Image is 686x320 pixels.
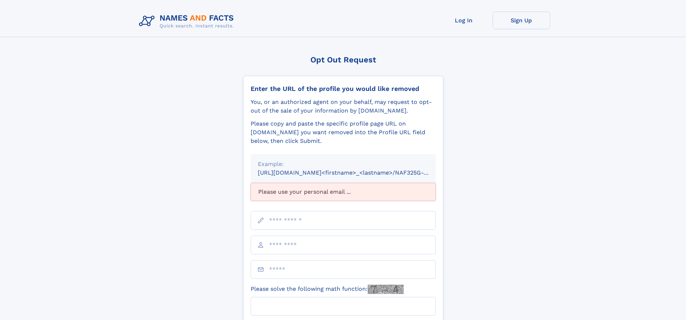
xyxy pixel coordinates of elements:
div: Please use your personal email ... [251,183,436,201]
small: [URL][DOMAIN_NAME]<firstname>_<lastname>/NAF325G-xxxxxxxx [258,169,449,176]
div: Enter the URL of the profile you would like removed [251,85,436,93]
div: Opt Out Request [243,55,443,64]
a: Sign Up [493,12,550,29]
div: You, or an authorized agent on your behalf, may request to opt-out of the sale of your informatio... [251,98,436,115]
div: Example: [258,160,429,168]
a: Log In [435,12,493,29]
img: Logo Names and Facts [136,12,240,31]
div: Please copy and paste the specific profile page URL on [DOMAIN_NAME] you want removed into the Pr... [251,119,436,145]
label: Please solve the following math function: [251,285,404,294]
